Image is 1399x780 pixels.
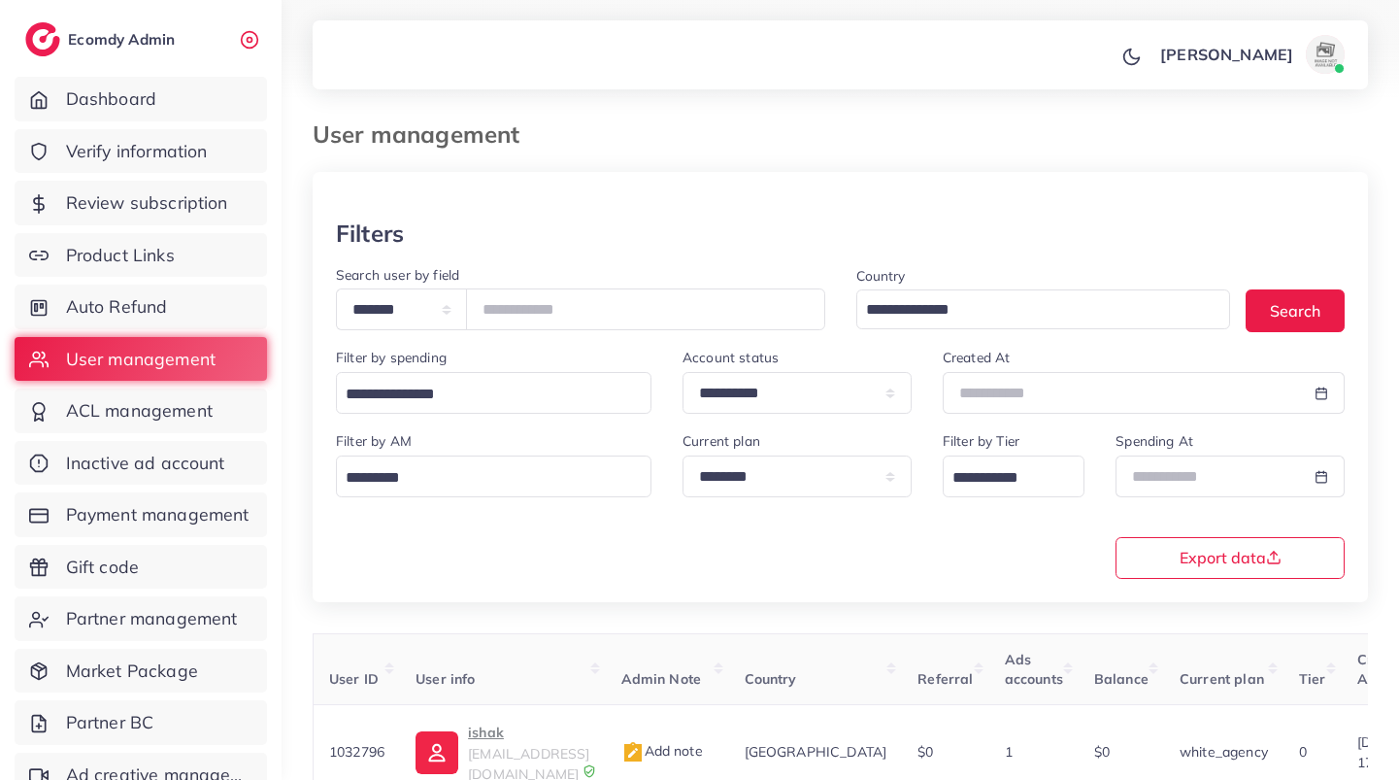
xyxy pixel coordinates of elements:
[1180,743,1268,761] span: white_agency
[15,233,267,278] a: Product Links
[1299,743,1307,761] span: 0
[15,181,267,225] a: Review subscription
[336,265,459,285] label: Search user by field
[416,670,475,688] span: User info
[329,743,384,761] span: 1032796
[683,431,760,451] label: Current plan
[943,456,1085,497] div: Search for option
[621,742,703,760] span: Add note
[946,463,1060,493] input: Search for option
[416,731,458,774] img: ic-user-info.36bf1079.svg
[66,243,175,268] span: Product Links
[336,456,651,497] div: Search for option
[1116,431,1193,451] label: Spending At
[683,348,779,367] label: Account status
[336,220,404,248] h3: Filters
[339,380,626,410] input: Search for option
[745,743,887,761] span: [GEOGRAPHIC_DATA]
[336,372,651,414] div: Search for option
[621,670,702,688] span: Admin Note
[339,463,626,493] input: Search for option
[1149,35,1352,74] a: [PERSON_NAME]avatar
[329,670,379,688] span: User ID
[621,741,645,764] img: admin_note.cdd0b510.svg
[1246,289,1345,331] button: Search
[15,337,267,382] a: User management
[859,295,1206,325] input: Search for option
[66,86,156,112] span: Dashboard
[856,266,906,286] label: Country
[66,451,225,476] span: Inactive ad account
[66,606,238,631] span: Partner management
[68,30,180,49] h2: Ecomdy Admin
[917,743,933,761] span: $0
[66,398,213,424] span: ACL management
[745,670,797,688] span: Country
[66,294,168,320] span: Auto Refund
[25,22,180,56] a: logoEcomdy Admin
[1306,35,1345,74] img: avatar
[15,545,267,590] a: Gift code
[66,502,250,527] span: Payment management
[15,700,267,745] a: Partner BC
[1180,550,1282,565] span: Export data
[336,348,447,367] label: Filter by spending
[1005,743,1013,761] span: 1
[15,77,267,121] a: Dashboard
[25,22,60,56] img: logo
[1160,43,1293,66] p: [PERSON_NAME]
[313,120,535,149] h3: User management
[583,764,596,778] img: 9CAL8B2pu8EFxCJHYAAAAldEVYdGRhdGU6Y3JlYXRlADIwMjItMTItMDlUMDQ6NTg6MzkrMDA6MDBXSlgLAAAAJXRFWHRkYXR...
[1094,670,1149,688] span: Balance
[66,347,216,372] span: User management
[1299,670,1326,688] span: Tier
[943,431,1019,451] label: Filter by Tier
[917,670,973,688] span: Referral
[66,555,139,580] span: Gift code
[1116,537,1345,579] button: Export data
[856,289,1231,329] div: Search for option
[66,139,208,164] span: Verify information
[15,492,267,537] a: Payment management
[15,596,267,641] a: Partner management
[15,441,267,486] a: Inactive ad account
[15,389,267,433] a: ACL management
[336,431,412,451] label: Filter by AM
[15,649,267,694] a: Market Package
[1180,670,1264,688] span: Current plan
[15,285,267,329] a: Auto Refund
[943,348,1011,367] label: Created At
[15,129,267,174] a: Verify information
[468,721,589,744] p: ishak
[66,190,228,216] span: Review subscription
[66,710,154,735] span: Partner BC
[66,659,198,684] span: Market Package
[1005,651,1063,688] span: Ads accounts
[1094,743,1110,761] span: $0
